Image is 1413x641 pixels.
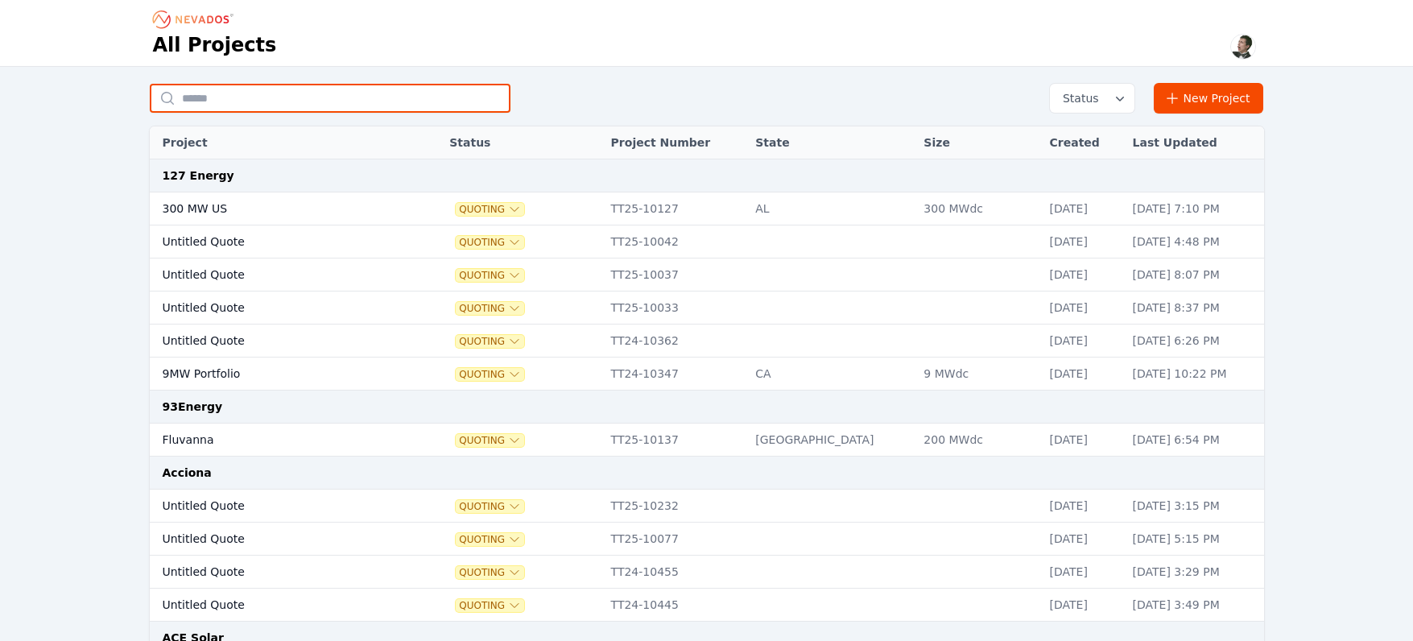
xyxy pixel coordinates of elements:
button: Quoting [456,368,524,381]
button: Quoting [456,434,524,447]
h1: All Projects [153,32,277,58]
td: [DATE] [1042,325,1125,358]
td: TT24-10347 [603,358,748,391]
td: [DATE] 6:26 PM [1125,325,1264,358]
button: Quoting [456,533,524,546]
tr: Untitled QuoteQuotingTT25-10033[DATE][DATE] 8:37 PM [150,292,1264,325]
button: Quoting [456,236,524,249]
th: Project Number [603,126,748,159]
td: [DATE] [1042,523,1125,556]
td: 9 MWdc [915,358,1041,391]
td: Untitled Quote [150,225,402,258]
td: TT25-10033 [603,292,748,325]
td: [DATE] [1042,292,1125,325]
td: Untitled Quote [150,258,402,292]
button: Quoting [456,500,524,513]
button: Quoting [456,269,524,282]
td: [DATE] 3:49 PM [1125,589,1264,622]
td: Untitled Quote [150,523,402,556]
tr: FluvannaQuotingTT25-10137[GEOGRAPHIC_DATA]200 MWdc[DATE][DATE] 6:54 PM [150,424,1264,457]
td: TT24-10445 [603,589,748,622]
tr: Untitled QuoteQuotingTT24-10445[DATE][DATE] 3:49 PM [150,589,1264,622]
th: Last Updated [1125,126,1264,159]
td: 300 MW US [150,192,402,225]
td: TT24-10455 [603,556,748,589]
td: [DATE] [1042,225,1125,258]
td: TT24-10362 [603,325,748,358]
td: [DATE] 3:15 PM [1125,490,1264,523]
td: [DATE] [1042,258,1125,292]
button: Quoting [456,599,524,612]
td: [DATE] [1042,358,1125,391]
th: State [747,126,915,159]
tr: Untitled QuoteQuotingTT24-10362[DATE][DATE] 6:26 PM [150,325,1264,358]
tr: 9MW PortfolioQuotingTT24-10347CA9 MWdc[DATE][DATE] 10:22 PM [150,358,1264,391]
td: [DATE] 8:37 PM [1125,292,1264,325]
td: Untitled Quote [150,325,402,358]
tr: Untitled QuoteQuotingTT24-10455[DATE][DATE] 3:29 PM [150,556,1264,589]
th: Created [1042,126,1125,159]
td: Acciona [150,457,1264,490]
th: Size [915,126,1041,159]
td: [DATE] [1042,424,1125,457]
td: 300 MWdc [915,192,1041,225]
td: [DATE] [1042,556,1125,589]
td: [GEOGRAPHIC_DATA] [747,424,915,457]
td: [DATE] 4:48 PM [1125,225,1264,258]
a: New Project [1154,83,1264,114]
td: TT25-10037 [603,258,748,292]
td: 93Energy [150,391,1264,424]
td: TT25-10137 [603,424,748,457]
td: Untitled Quote [150,490,402,523]
td: [DATE] [1042,589,1125,622]
span: Status [1056,90,1099,106]
tr: Untitled QuoteQuotingTT25-10037[DATE][DATE] 8:07 PM [150,258,1264,292]
button: Quoting [456,566,524,579]
img: Alex Kushner [1230,34,1256,60]
td: 127 Energy [150,159,1264,192]
td: AL [747,192,915,225]
td: [DATE] [1042,192,1125,225]
td: [DATE] 6:54 PM [1125,424,1264,457]
nav: Breadcrumb [153,6,238,32]
td: [DATE] 10:22 PM [1125,358,1264,391]
td: Untitled Quote [150,292,402,325]
td: [DATE] [1042,490,1125,523]
td: [DATE] 3:29 PM [1125,556,1264,589]
tr: Untitled QuoteQuotingTT25-10042[DATE][DATE] 4:48 PM [150,225,1264,258]
button: Quoting [456,203,524,216]
button: Status [1050,84,1134,113]
td: [DATE] 7:10 PM [1125,192,1264,225]
td: TT25-10042 [603,225,748,258]
td: CA [747,358,915,391]
td: 200 MWdc [915,424,1041,457]
tr: Untitled QuoteQuotingTT25-10232[DATE][DATE] 3:15 PM [150,490,1264,523]
td: TT25-10127 [603,192,748,225]
td: 9MW Portfolio [150,358,402,391]
th: Project [150,126,402,159]
tr: 300 MW USQuotingTT25-10127AL300 MWdc[DATE][DATE] 7:10 PM [150,192,1264,225]
td: [DATE] 8:07 PM [1125,258,1264,292]
button: Quoting [456,302,524,315]
td: TT25-10232 [603,490,748,523]
button: Quoting [456,335,524,348]
td: Untitled Quote [150,556,402,589]
td: Untitled Quote [150,589,402,622]
td: [DATE] 5:15 PM [1125,523,1264,556]
td: TT25-10077 [603,523,748,556]
tr: Untitled QuoteQuotingTT25-10077[DATE][DATE] 5:15 PM [150,523,1264,556]
th: Status [441,126,602,159]
td: Fluvanna [150,424,402,457]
